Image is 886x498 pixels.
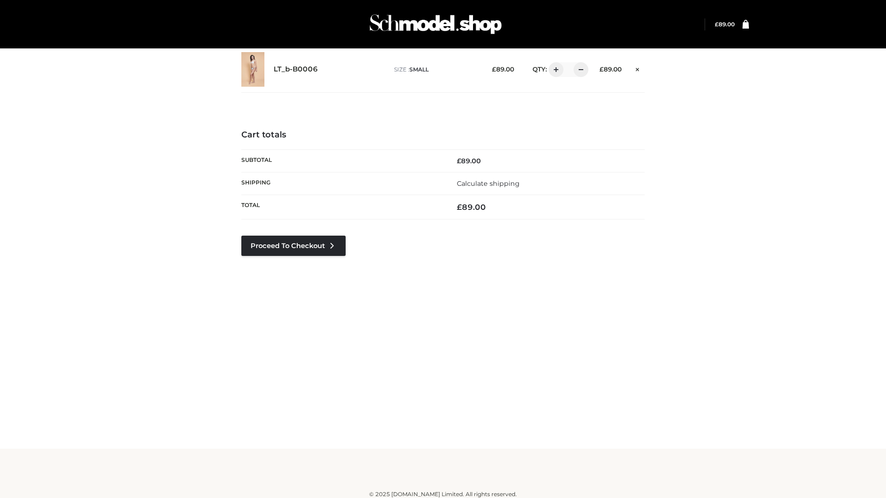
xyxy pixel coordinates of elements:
bdi: 89.00 [492,65,514,73]
bdi: 89.00 [599,65,622,73]
bdi: 89.00 [457,202,486,212]
img: Schmodel Admin 964 [366,6,505,42]
span: £ [599,65,604,73]
th: Subtotal [241,149,443,172]
span: SMALL [409,66,429,73]
span: £ [715,21,718,28]
a: Proceed to Checkout [241,236,346,256]
a: LT_b-B0006 [274,65,318,74]
span: £ [457,157,461,165]
h4: Cart totals [241,130,645,140]
div: QTY: [523,62,585,77]
span: £ [457,202,462,212]
a: Remove this item [631,62,645,74]
th: Shipping [241,172,443,195]
bdi: 89.00 [457,157,481,165]
th: Total [241,195,443,219]
span: £ [492,65,496,73]
bdi: 89.00 [715,21,735,28]
a: £89.00 [715,21,735,28]
a: Calculate shipping [457,179,520,188]
p: size : [394,65,478,74]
